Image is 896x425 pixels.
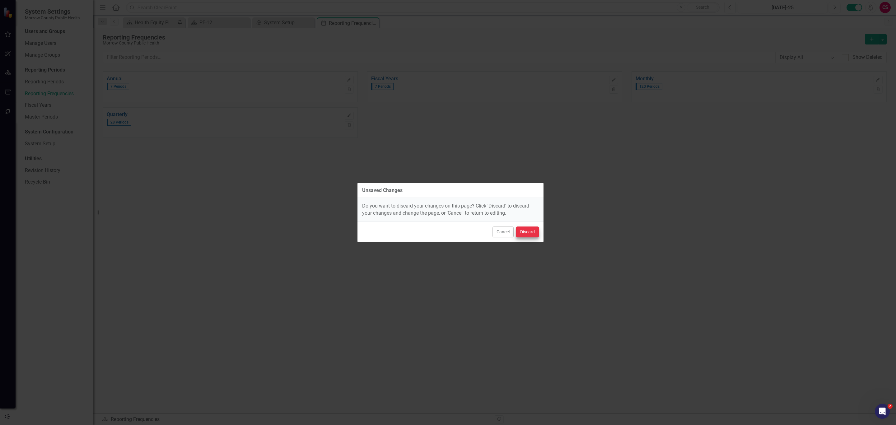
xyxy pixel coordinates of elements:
span: 2 [888,404,893,409]
button: Cancel [492,227,514,237]
button: Discard [516,227,539,237]
div: Do you want to discard your changes on this page? Click 'Discard' to discard your changes and cha... [357,198,544,222]
iframe: Intercom live chat [875,404,890,419]
div: Unsaved Changes [362,188,403,193]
